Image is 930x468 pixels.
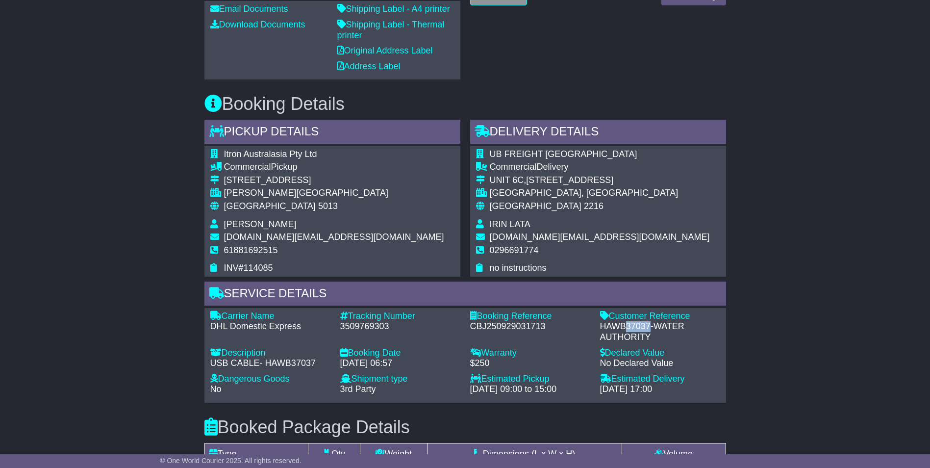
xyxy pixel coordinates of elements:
[210,384,222,394] span: No
[470,321,590,332] div: CBJ250929031713
[204,94,726,114] h3: Booking Details
[360,443,427,465] td: Weight
[224,162,444,173] div: Pickup
[308,443,360,465] td: Qty.
[210,311,330,322] div: Carrier Name
[470,384,590,395] div: [DATE] 09:00 to 15:00
[224,263,273,273] span: INV#114085
[622,443,726,465] td: Volume
[337,46,433,55] a: Original Address Label
[340,321,460,332] div: 3509769303
[427,443,622,465] td: Dimensions (L x W x H)
[600,384,720,395] div: [DATE] 17:00
[204,443,308,465] td: Type
[340,311,460,322] div: Tracking Number
[204,282,726,308] div: Service Details
[224,201,316,211] span: [GEOGRAPHIC_DATA]
[470,374,590,385] div: Estimated Pickup
[340,384,376,394] span: 3rd Party
[210,374,330,385] div: Dangerous Goods
[224,175,444,186] div: [STREET_ADDRESS]
[600,321,720,342] div: HAWB37037-WATER AUTHORITY
[224,149,317,159] span: Itron Australasia Pty Ltd
[224,245,278,255] span: 61881692515
[584,201,603,211] span: 2216
[224,232,444,242] span: [DOMAIN_NAME][EMAIL_ADDRESS][DOMAIN_NAME]
[490,162,710,173] div: Delivery
[490,162,537,172] span: Commercial
[490,201,581,211] span: [GEOGRAPHIC_DATA]
[490,232,710,242] span: [DOMAIN_NAME][EMAIL_ADDRESS][DOMAIN_NAME]
[210,321,330,332] div: DHL Domestic Express
[224,162,271,172] span: Commercial
[340,358,460,369] div: [DATE] 06:57
[337,4,450,14] a: Shipping Label - A4 printer
[204,120,460,146] div: Pickup Details
[224,188,444,199] div: [PERSON_NAME][GEOGRAPHIC_DATA]
[490,149,637,159] span: UB FREIGHT [GEOGRAPHIC_DATA]
[490,188,710,199] div: [GEOGRAPHIC_DATA], [GEOGRAPHIC_DATA]
[470,311,590,322] div: Booking Reference
[210,358,330,369] div: USB CABLE- HAWB37037
[470,358,590,369] div: $250
[490,263,547,273] span: no instructions
[318,201,338,211] span: 5013
[204,417,726,437] h3: Booked Package Details
[600,311,720,322] div: Customer Reference
[600,348,720,359] div: Declared Value
[224,219,297,229] span: [PERSON_NAME]
[210,348,330,359] div: Description
[337,61,401,71] a: Address Label
[340,374,460,385] div: Shipment type
[600,358,720,369] div: No Declared Value
[470,348,590,359] div: Warranty
[600,374,720,385] div: Estimated Delivery
[490,175,710,186] div: UNIT 6C,[STREET_ADDRESS]
[340,348,460,359] div: Booking Date
[160,457,302,465] span: © One World Courier 2025. All rights reserved.
[210,4,288,14] a: Email Documents
[337,20,445,40] a: Shipping Label - Thermal printer
[210,20,305,29] a: Download Documents
[490,219,530,229] span: IRIN LATA
[490,245,539,255] span: 0296691774
[470,120,726,146] div: Delivery Details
